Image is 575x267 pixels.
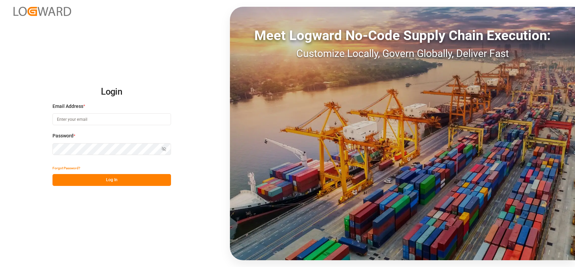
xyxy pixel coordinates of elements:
div: Meet Logward No-Code Supply Chain Execution: [230,25,575,46]
span: Password [52,132,73,139]
button: Forgot Password? [52,162,80,174]
button: Log In [52,174,171,186]
input: Enter your email [52,113,171,125]
img: Logward_new_orange.png [14,7,71,16]
span: Email Address [52,103,83,110]
h2: Login [52,81,171,103]
div: Customize Locally, Govern Globally, Deliver Fast [230,46,575,61]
